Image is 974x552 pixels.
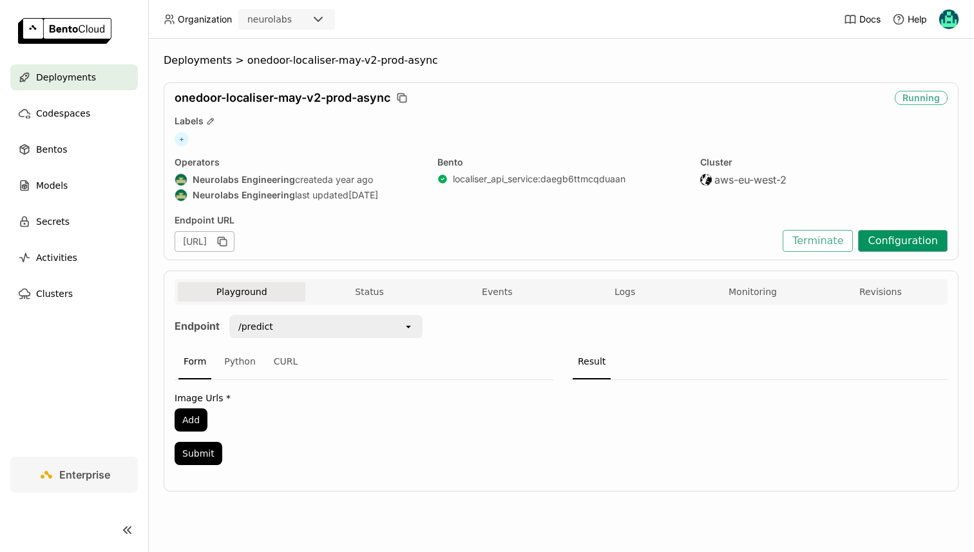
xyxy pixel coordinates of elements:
[403,321,414,332] svg: open
[36,142,67,157] span: Bentos
[274,320,276,333] input: Selected /predict.
[859,14,881,25] span: Docs
[10,137,138,162] a: Bentos
[232,54,247,67] span: >
[175,408,207,432] button: Add
[164,54,232,67] span: Deployments
[219,345,261,379] div: Python
[349,189,378,201] span: [DATE]
[175,157,422,168] div: Operators
[714,173,787,186] span: aws-eu-west-2
[178,345,211,379] div: Form
[305,282,433,301] button: Status
[175,189,187,201] img: Neurolabs Engineering
[437,157,685,168] div: Bento
[178,282,305,301] button: Playground
[10,281,138,307] a: Clusters
[178,14,232,25] span: Organization
[175,115,948,127] div: Labels
[939,10,959,29] img: Calin Cojocaru
[908,14,927,25] span: Help
[36,286,73,301] span: Clusters
[895,91,948,105] div: Running
[783,230,853,252] button: Terminate
[238,320,273,333] div: /predict
[700,157,948,168] div: Cluster
[36,70,96,85] span: Deployments
[175,91,390,105] span: onedoor-localiser-may-v2-prod-async
[10,209,138,234] a: Secrets
[193,189,295,201] strong: Neurolabs Engineering
[434,282,561,301] button: Events
[615,286,635,298] span: Logs
[247,54,438,67] span: onedoor-localiser-may-v2-prod-async
[36,106,90,121] span: Codespaces
[175,442,222,465] button: Submit
[269,345,303,379] div: CURL
[10,457,138,493] a: Enterprise
[858,230,948,252] button: Configuration
[817,282,944,301] button: Revisions
[175,173,422,186] div: created
[175,393,553,403] label: Image Urls *
[10,64,138,90] a: Deployments
[175,319,220,332] strong: Endpoint
[247,13,292,26] div: neurolabs
[175,231,234,252] div: [URL]
[175,174,187,186] img: Neurolabs Engineering
[175,132,189,146] span: +
[10,173,138,198] a: Models
[573,345,611,379] div: Result
[892,13,927,26] div: Help
[844,13,881,26] a: Docs
[453,173,625,185] a: localiser_api_service:daegb6ttmcqduaan
[10,100,138,126] a: Codespaces
[10,245,138,271] a: Activities
[36,178,68,193] span: Models
[193,174,295,186] strong: Neurolabs Engineering
[175,214,776,226] div: Endpoint URL
[59,468,110,481] span: Enterprise
[18,18,111,44] img: logo
[328,174,373,186] span: a year ago
[689,282,816,301] button: Monitoring
[293,14,294,26] input: Selected neurolabs.
[36,214,70,229] span: Secrets
[175,189,422,202] div: last updated
[36,250,77,265] span: Activities
[164,54,959,67] nav: Breadcrumbs navigation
